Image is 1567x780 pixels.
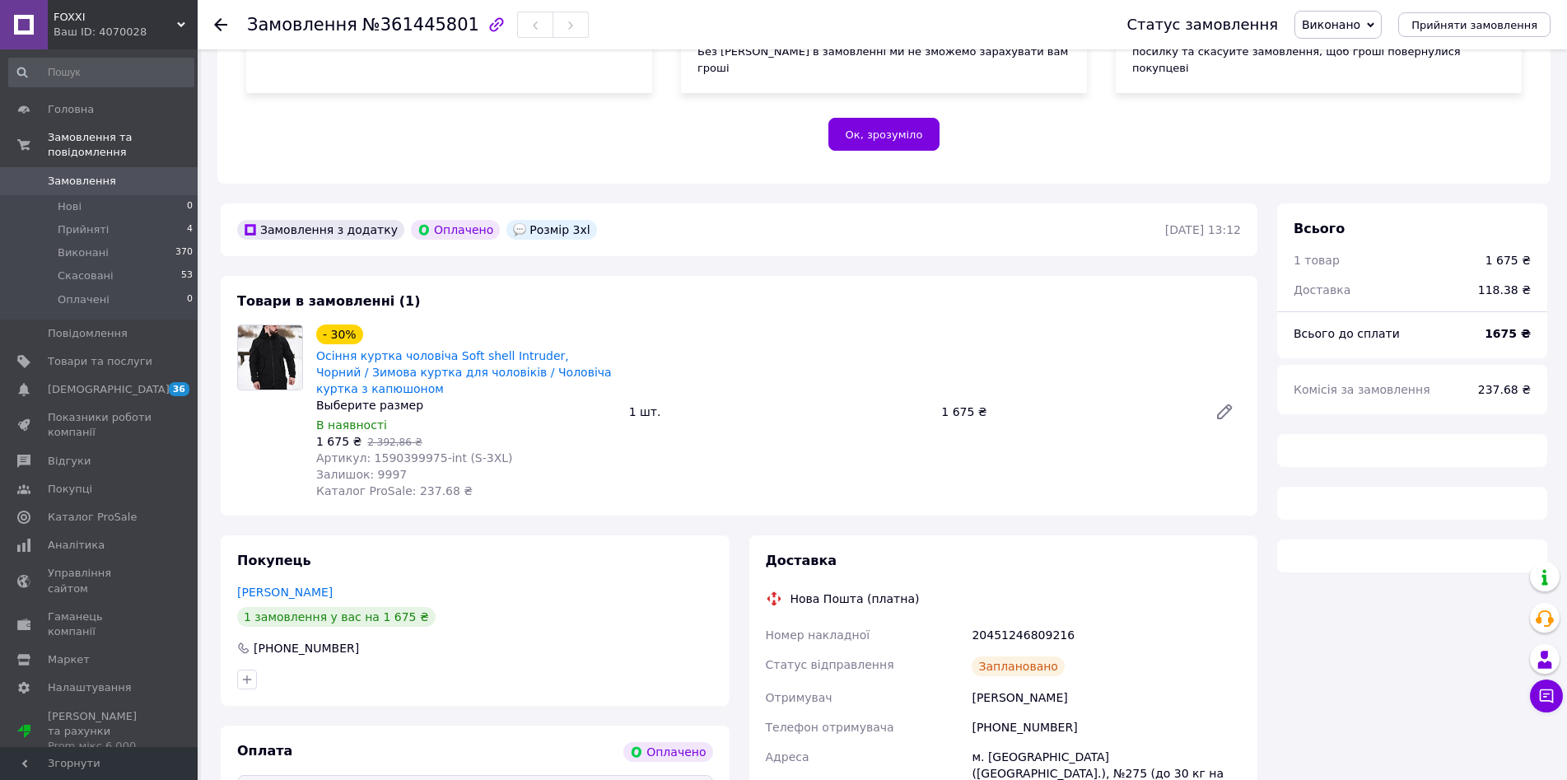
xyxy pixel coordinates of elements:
[623,400,935,423] div: 1 шт.
[506,220,596,240] div: Розмір 3xl
[187,222,193,237] span: 4
[1485,327,1531,340] b: 1675 ₴
[766,628,870,642] span: Номер накладної
[48,652,90,667] span: Маркет
[316,418,387,432] span: В наявності
[48,130,198,160] span: Замовлення та повідомлення
[1165,223,1241,236] time: [DATE] 13:12
[1485,252,1531,269] div: 1 675 ₴
[48,102,94,117] span: Головна
[316,349,612,395] a: Осіння куртка чоловіча Soft shell Intruder, Чорний / Зимова куртка для чоловіків / Чоловіча куртк...
[48,566,152,596] span: Управління сайтом
[175,245,193,260] span: 370
[362,15,479,35] span: №361445801
[58,222,109,237] span: Прийняті
[766,553,837,568] span: Доставка
[48,482,92,497] span: Покупці
[968,683,1244,712] div: [PERSON_NAME]
[972,656,1065,676] div: Заплановано
[8,58,194,87] input: Пошук
[846,128,923,141] span: Ок, зрозуміло
[237,553,311,568] span: Покупець
[48,174,116,189] span: Замовлення
[766,721,894,734] span: Телефон отримувача
[48,709,152,754] span: [PERSON_NAME] та рахунки
[1530,680,1563,712] button: Чат з покупцем
[58,199,82,214] span: Нові
[786,591,924,607] div: Нова Пошта (платна)
[1126,16,1278,33] div: Статус замовлення
[1294,221,1345,236] span: Всього
[252,640,361,656] div: [PHONE_NUMBER]
[1294,283,1350,297] span: Доставка
[48,680,132,695] span: Налаштування
[237,220,404,240] div: Замовлення з додатку
[48,510,137,525] span: Каталог ProSale
[54,10,177,25] span: FOXXI
[316,484,473,497] span: Каталог ProSale: 237.68 ₴
[1468,272,1541,308] div: 118.38 ₴
[766,658,894,671] span: Статус відправлення
[766,750,809,764] span: Адреса
[58,245,109,260] span: Виконані
[54,25,198,40] div: Ваш ID: 4070028
[1398,12,1551,37] button: Прийняти замовлення
[1411,19,1537,31] span: Прийняти замовлення
[316,397,616,413] div: Выберите размер
[1302,18,1360,31] span: Виконано
[316,451,513,465] span: Артикул: 1590399975-int (S-3XL)
[237,743,292,759] span: Оплата
[367,437,422,448] span: 2 392,86 ₴
[513,223,526,236] img: :speech_balloon:
[623,742,712,762] div: Оплачено
[697,44,1070,77] div: Без [PERSON_NAME] в замовленні ми не зможемо зарахувати вам гроші
[766,691,832,704] span: Отримувач
[48,382,170,397] span: [DEMOGRAPHIC_DATA]
[48,326,128,341] span: Повідомлення
[48,739,152,754] div: Prom мікс 6 000
[1294,383,1430,396] span: Комісія за замовлення
[48,538,105,553] span: Аналітика
[1208,395,1241,428] a: Редагувати
[411,220,500,240] div: Оплачено
[828,118,940,151] button: Ок, зрозуміло
[214,16,227,33] div: Повернутися назад
[181,269,193,283] span: 53
[58,269,114,283] span: Скасовані
[968,620,1244,650] div: 20451246809216
[316,325,363,344] div: - 30%
[238,325,302,390] img: Осіння куртка чоловіча Soft shell Intruder, Чорний / Зимова куртка для чоловіків / Чоловіча куртк...
[48,610,152,639] span: Гаманець компанії
[48,454,91,469] span: Відгуки
[1294,254,1340,267] span: 1 товар
[169,382,189,396] span: 36
[187,199,193,214] span: 0
[247,15,357,35] span: Замовлення
[237,293,421,309] span: Товари в замовленні (1)
[48,410,152,440] span: Показники роботи компанії
[237,586,333,599] a: [PERSON_NAME]
[237,607,436,627] div: 1 замовлення у вас на 1 675 ₴
[935,400,1201,423] div: 1 675 ₴
[316,468,407,481] span: Залишок: 9997
[48,354,152,369] span: Товари та послуги
[1478,383,1531,396] span: 237.68 ₴
[1132,27,1505,77] div: Якщо покупець відмовиться від замовлення — відкличте посилку та скасуйте замовлення, щоб гроші по...
[1294,327,1400,340] span: Всього до сплати
[968,712,1244,742] div: [PHONE_NUMBER]
[316,435,361,448] span: 1 675 ₴
[58,292,110,307] span: Оплачені
[187,292,193,307] span: 0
